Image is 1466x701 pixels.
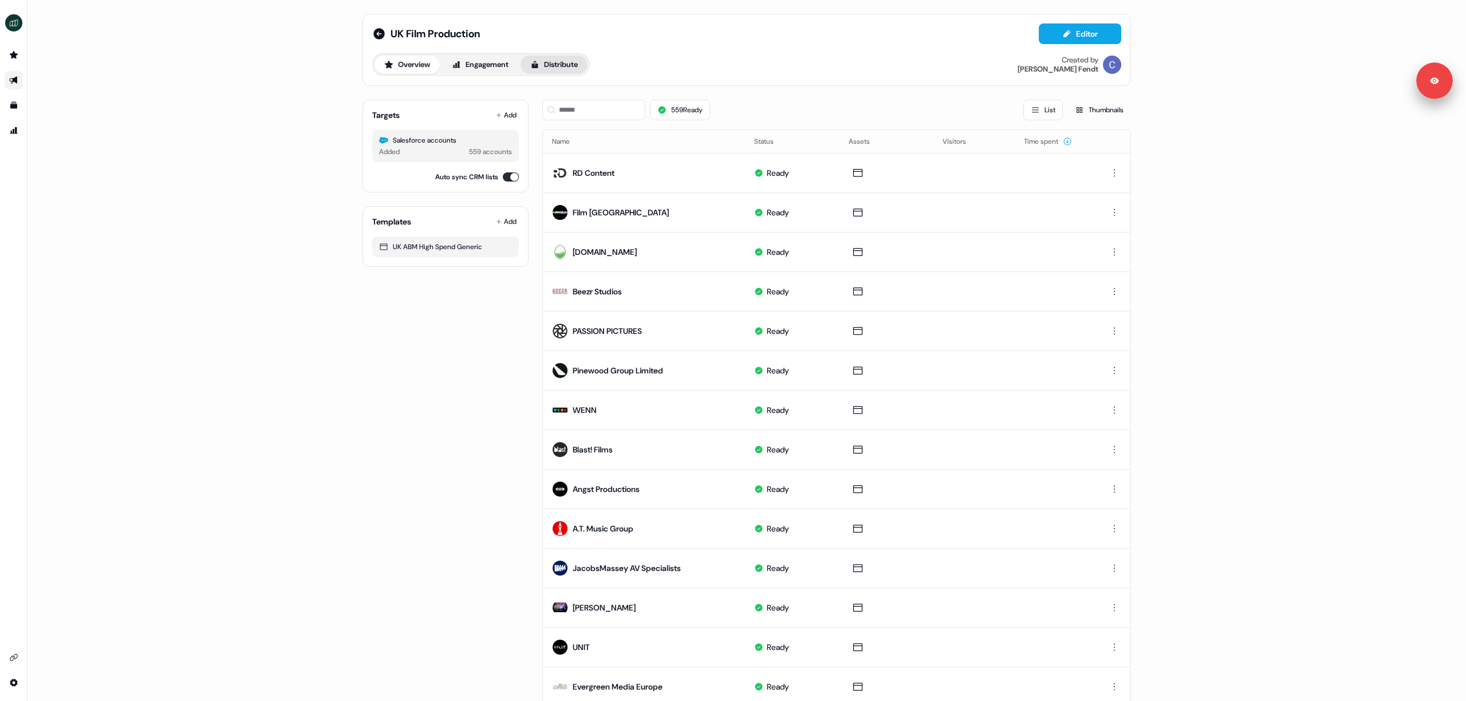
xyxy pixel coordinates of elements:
button: Visitors [943,131,980,152]
label: Auto sync CRM lists [435,171,498,183]
div: Film [GEOGRAPHIC_DATA] [573,207,669,218]
a: Go to outbound experience [5,71,23,89]
div: Blast! Films [573,444,613,455]
div: Created by [1062,56,1098,65]
button: Name [552,131,584,152]
th: Assets [840,130,934,153]
div: PASSION PICTURES [573,325,642,337]
div: Ready [767,444,789,455]
button: Editor [1039,23,1121,44]
button: Add [494,214,519,230]
button: 559Ready [650,100,710,120]
div: JacobsMassey AV Specialists [573,562,681,574]
div: Ready [767,681,789,692]
div: [PERSON_NAME] [573,602,636,613]
div: Angst Productions [573,483,640,495]
div: Ready [767,602,789,613]
div: [DOMAIN_NAME] [573,246,637,258]
div: Ready [767,562,789,574]
div: 559 accounts [469,146,512,157]
div: Ready [767,483,789,495]
button: List [1023,100,1063,120]
div: A.T. Music Group [573,523,633,534]
div: Pinewood Group Limited [573,365,663,376]
span: UK Film Production [391,27,480,41]
div: Targets [372,109,400,121]
div: Ready [767,286,789,297]
div: Ready [767,207,789,218]
div: Ready [767,404,789,416]
img: Catherine [1103,56,1121,74]
button: Distribute [521,56,588,74]
div: Ready [767,167,789,179]
button: Thumbnails [1067,100,1131,120]
div: [PERSON_NAME] Fendt [1018,65,1098,74]
a: Go to prospects [5,46,23,64]
div: Ready [767,641,789,653]
button: Time spent [1024,131,1072,152]
div: Ready [767,325,789,337]
div: UNIT [573,641,590,653]
a: Go to templates [5,96,23,115]
button: Engagement [442,56,518,74]
a: Editor [1039,29,1121,41]
div: Ready [767,523,789,534]
div: Evergreen Media Europe [573,681,663,692]
div: WENN [573,404,597,416]
div: Added [379,146,400,157]
div: RD Content [573,167,614,179]
div: Templates [372,216,411,227]
a: Go to integrations [5,648,23,667]
button: Add [494,107,519,123]
div: Ready [767,246,789,258]
button: Status [754,131,787,152]
a: Go to integrations [5,674,23,692]
div: Ready [767,365,789,376]
div: Salesforce accounts [379,135,512,146]
button: Overview [375,56,440,74]
div: UK ABM High Spend Generic [379,241,512,253]
div: Beezr Studios [573,286,622,297]
a: Go to attribution [5,121,23,140]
